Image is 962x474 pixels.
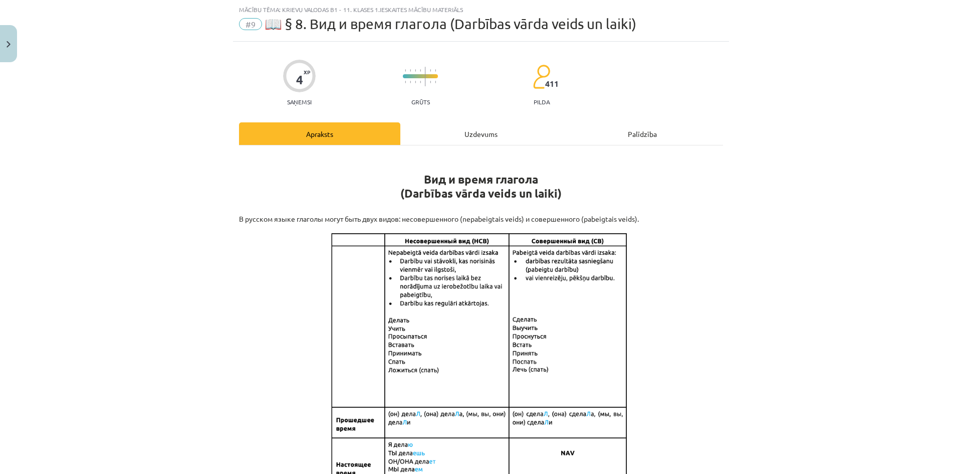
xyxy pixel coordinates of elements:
img: icon-short-line-57e1e144782c952c97e751825c79c345078a6d821885a25fce030b3d8c18986b.svg [410,69,411,72]
span: 📖 § 8. Вид и время глагола (Darbības vārda veids un laiki) [265,16,636,32]
p: pilda [534,98,550,105]
img: icon-short-line-57e1e144782c952c97e751825c79c345078a6d821885a25fce030b3d8c18986b.svg [415,69,416,72]
p: Grūts [411,98,430,105]
img: icon-short-line-57e1e144782c952c97e751825c79c345078a6d821885a25fce030b3d8c18986b.svg [405,81,406,83]
p: В русском языке глаголы могут быть двух видов: несовершенного (nepabeigtais veids) и совершенного... [239,203,723,224]
strong: Вид и время глагола (Darbības vārda veids un laiki) [400,172,562,201]
img: icon-short-line-57e1e144782c952c97e751825c79c345078a6d821885a25fce030b3d8c18986b.svg [415,81,416,83]
p: Saņemsi [283,98,316,105]
img: icon-close-lesson-0947bae3869378f0d4975bcd49f059093ad1ed9edebbc8119c70593378902aed.svg [7,41,11,48]
img: icon-short-line-57e1e144782c952c97e751825c79c345078a6d821885a25fce030b3d8c18986b.svg [420,81,421,83]
span: 411 [545,79,559,88]
span: XP [304,69,310,75]
span: #9 [239,18,262,30]
img: icon-short-line-57e1e144782c952c97e751825c79c345078a6d821885a25fce030b3d8c18986b.svg [405,69,406,72]
img: icon-short-line-57e1e144782c952c97e751825c79c345078a6d821885a25fce030b3d8c18986b.svg [410,81,411,83]
div: Mācību tēma: Krievu valodas b1 - 11. klases 1.ieskaites mācību materiāls [239,6,723,13]
div: Palīdzība [562,122,723,145]
div: Uzdevums [400,122,562,145]
img: icon-short-line-57e1e144782c952c97e751825c79c345078a6d821885a25fce030b3d8c18986b.svg [435,81,436,83]
img: icon-short-line-57e1e144782c952c97e751825c79c345078a6d821885a25fce030b3d8c18986b.svg [435,69,436,72]
img: icon-short-line-57e1e144782c952c97e751825c79c345078a6d821885a25fce030b3d8c18986b.svg [420,69,421,72]
img: icon-short-line-57e1e144782c952c97e751825c79c345078a6d821885a25fce030b3d8c18986b.svg [430,69,431,72]
img: students-c634bb4e5e11cddfef0936a35e636f08e4e9abd3cc4e673bd6f9a4125e45ecb1.svg [533,64,550,89]
img: icon-long-line-d9ea69661e0d244f92f715978eff75569469978d946b2353a9bb055b3ed8787d.svg [425,67,426,86]
img: icon-short-line-57e1e144782c952c97e751825c79c345078a6d821885a25fce030b3d8c18986b.svg [430,81,431,83]
div: Apraksts [239,122,400,145]
div: 4 [296,73,303,87]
